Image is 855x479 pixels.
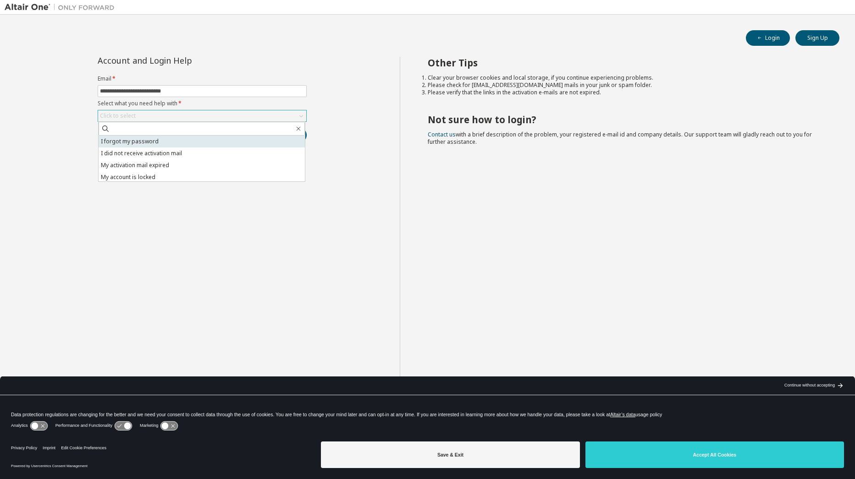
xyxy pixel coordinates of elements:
[428,57,823,69] h2: Other Tips
[5,3,119,12] img: Altair One
[428,114,823,125] h2: Not sure how to login?
[428,74,823,82] li: Clear your browser cookies and local storage, if you continue experiencing problems.
[98,75,307,82] label: Email
[428,131,812,146] span: with a brief description of the problem, your registered e-mail id and company details. Our suppo...
[99,136,305,147] li: I forgot my password
[98,100,307,107] label: Select what you need help with
[428,89,823,96] li: Please verify that the links in the activation e-mails are not expired.
[428,131,456,138] a: Contact us
[98,110,306,121] div: Click to select
[795,30,839,46] button: Sign Up
[428,82,823,89] li: Please check for [EMAIL_ADDRESS][DOMAIN_NAME] mails in your junk or spam folder.
[746,30,790,46] button: Login
[100,112,136,120] div: Click to select
[98,57,265,64] div: Account and Login Help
